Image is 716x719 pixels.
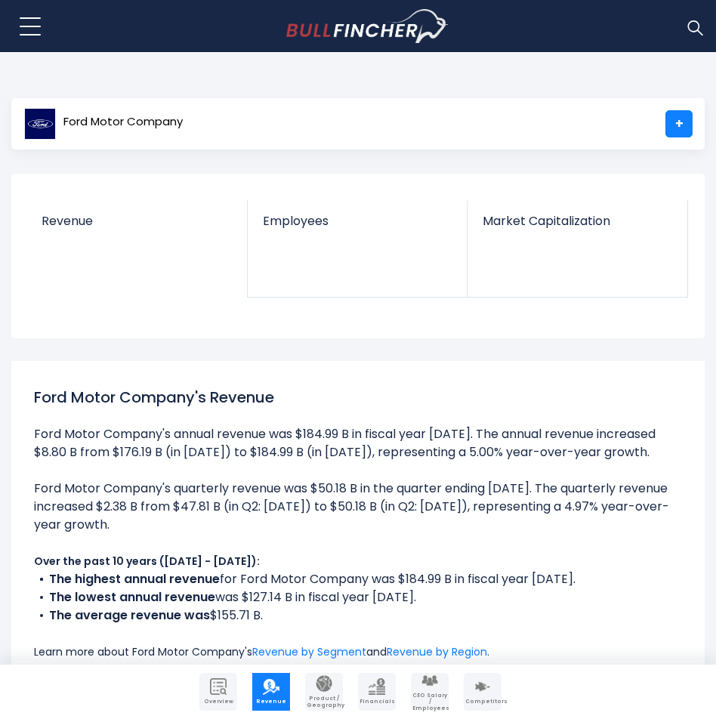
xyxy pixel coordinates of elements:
[483,214,672,228] span: Market Capitalization
[34,643,682,661] p: Learn more about Ford Motor Company's and .
[286,9,449,44] img: bullfincher logo
[49,588,215,606] b: The lowest annual revenue
[34,386,682,409] h1: Ford Motor Company's Revenue
[254,699,289,705] span: Revenue
[34,554,260,569] b: Over the past 10 years ([DATE] - [DATE]):
[305,673,343,711] a: Company Product/Geography
[263,214,452,228] span: Employees
[199,673,237,711] a: Company Overview
[24,108,56,140] img: F logo
[49,606,210,624] b: The average revenue was
[411,673,449,711] a: Company Employees
[468,200,687,254] a: Market Capitalization
[465,699,500,705] span: Competitors
[201,699,236,705] span: Overview
[307,696,341,708] span: Product / Geography
[23,110,184,137] a: Ford Motor Company
[464,673,502,711] a: Company Competitors
[252,673,290,711] a: Company Revenue
[358,673,396,711] a: Company Financials
[34,425,682,461] li: Ford Motor Company's annual revenue was $184.99 B in fiscal year [DATE]. The annual revenue incre...
[42,214,233,228] span: Revenue
[34,570,682,588] li: for Ford Motor Company was $184.99 B in fiscal year [DATE].
[63,116,183,128] span: Ford Motor Company
[665,110,693,137] a: +
[49,570,220,588] b: The highest annual revenue
[34,588,682,606] li: was $127.14 B in fiscal year [DATE].
[248,200,468,254] a: Employees
[34,606,682,625] li: $155.71 B.
[360,699,394,705] span: Financials
[286,9,449,44] a: Go to homepage
[412,693,447,711] span: CEO Salary / Employees
[252,644,366,659] a: Revenue by Segment
[34,480,682,534] li: Ford Motor Company's quarterly revenue was $50.18 B in the quarter ending [DATE]. The quarterly r...
[387,644,487,659] a: Revenue by Region
[26,200,248,254] a: Revenue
